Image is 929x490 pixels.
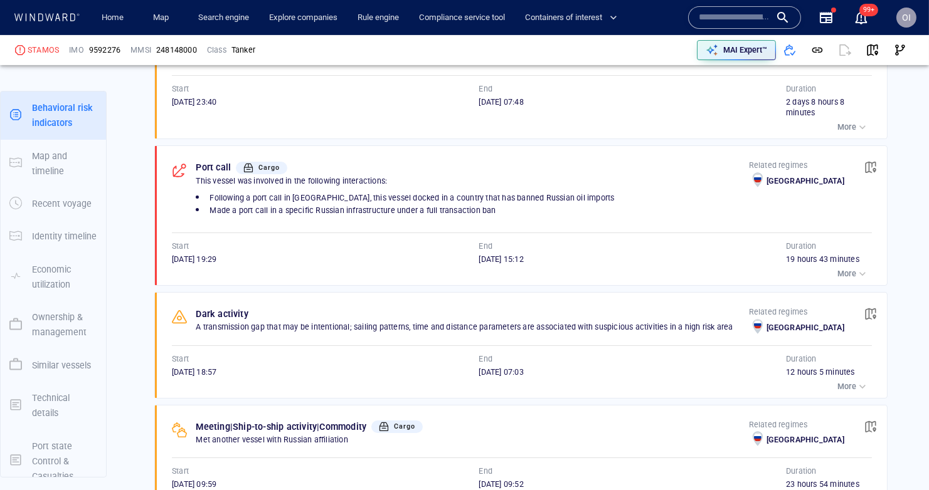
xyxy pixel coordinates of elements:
p: More [837,122,856,133]
button: More [834,118,872,136]
button: Technical details [1,382,106,430]
a: Map [148,7,178,29]
p: Related regimes [749,160,844,171]
div: 12 hours 5 minutes [786,367,872,378]
span: Following a port call in [GEOGRAPHIC_DATA], this vessel docked in a country that has banned Russi... [210,193,614,202]
span: 99+ [859,4,878,16]
div: Tanker [231,44,255,56]
div: Notification center [854,10,869,25]
p: Start [172,241,189,252]
p: End [479,353,493,365]
a: Search engine [193,7,254,29]
button: Map and timeline [1,140,106,188]
p: More [837,381,856,392]
button: 99+ [854,10,869,25]
button: Behavioral risk indicators [1,91,106,140]
p: End [479,466,493,477]
span: [DATE] 23:40 [172,97,216,107]
div: 19 hours 43 minutes [786,254,872,265]
p: A transmission gap that may be intentional; sailing patterns, time and distance parameters are as... [196,321,748,333]
p: Ownership & management [32,310,97,340]
p: Related regimes [749,419,844,430]
a: 99+ [851,8,871,28]
p: Duration [786,83,817,95]
span: Cargo [258,164,280,172]
span: [DATE] 18:57 [172,367,216,377]
span: [DATE] 19:29 [172,254,216,264]
p: This vessel was involved in the following interactions: [196,175,748,187]
span: [DATE] 07:03 [479,367,524,377]
p: More [837,268,856,279]
div: 23 hours 54 minutes [786,479,872,490]
p: Recent voyage [32,196,92,211]
button: View on map [857,413,884,440]
a: Identity timeline [1,230,106,242]
button: More [834,265,872,283]
a: Ownership & management [1,318,106,330]
p: Class [207,44,226,56]
a: Recent voyage [1,197,106,209]
p: Port state Control & Casualties [32,439,97,484]
iframe: Chat [876,434,920,481]
p: Identity timeline [32,229,97,244]
button: View on map [857,300,884,328]
p: | [317,419,319,434]
button: Map [143,7,183,29]
span: OI [902,13,911,23]
p: Meeting [196,419,230,434]
button: Similar vessels [1,349,106,382]
a: Port state Control & Casualties [1,454,106,466]
a: Map and timeline [1,157,106,169]
button: Get link [804,36,831,64]
span: [DATE] 09:52 [479,479,524,489]
button: MAI Expert™ [697,40,776,60]
button: Ownership & management [1,301,106,349]
p: Duration [786,466,817,477]
button: Containers of interest [520,7,628,29]
button: Visual Link Analysis [886,36,914,64]
button: Economic utilization [1,253,106,301]
p: Dark activity [196,306,248,321]
span: 9592276 [89,44,120,56]
p: Technical details [32,390,97,421]
p: Port call [196,160,231,175]
button: More [834,378,872,395]
div: High risk [15,45,25,55]
button: View on map [859,36,886,64]
p: Start [172,353,189,365]
div: STAMOS [28,44,59,56]
p: Ship-to-ship activity [233,419,317,434]
p: [GEOGRAPHIC_DATA] [767,434,844,446]
span: [DATE] 15:12 [479,254,524,264]
span: Containers of interest [525,11,617,25]
p: [GEOGRAPHIC_DATA] [767,322,844,333]
a: Home [97,7,129,29]
p: MMSI [130,44,151,56]
a: Rule engine [353,7,404,29]
span: [DATE] 07:48 [479,97,524,107]
span: Made a port call in a specific Russian infrastructure under a full transaction ban [210,206,496,215]
p: Duration [786,241,817,252]
button: Home [93,7,133,29]
p: MAI Expert™ [723,44,767,56]
button: OI [894,5,919,30]
p: Map and timeline [32,149,97,179]
p: Commodity [319,419,366,434]
span: Cargo [394,422,415,430]
button: Add to vessel list [776,36,804,64]
p: End [479,83,493,95]
p: Met another vessel with Russian affiliation [196,434,748,446]
div: 2 days 8 hours 8 minutes [786,96,872,119]
p: Similar vessels [32,358,91,373]
p: | [230,419,233,434]
p: IMO [69,44,84,56]
button: Compliance service tool [414,7,510,29]
button: View on map [857,154,884,181]
button: Recent voyage [1,187,106,220]
a: Behavioral risk indicators [1,109,106,121]
p: Duration [786,353,817,365]
p: Start [172,466,189,477]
